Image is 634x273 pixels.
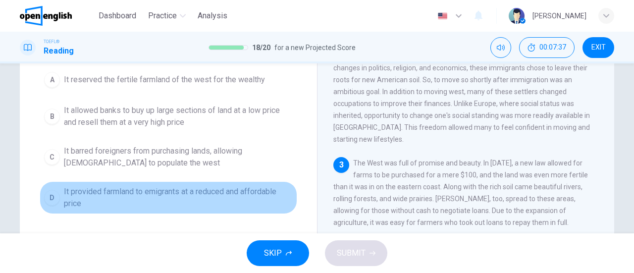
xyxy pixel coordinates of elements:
div: Mute [490,37,511,58]
img: OpenEnglish logo [20,6,72,26]
div: Hide [519,37,575,58]
button: BIt allowed banks to buy up large sections of land at a low price and resell them at a very high ... [40,100,297,133]
span: It provided farmland to emigrants at a reduced and affordable price [64,186,293,210]
span: Practice [148,10,177,22]
img: en [436,12,449,20]
a: OpenEnglish logo [20,6,95,26]
span: It reserved the fertile farmland of the west for the wealthy [64,74,265,86]
button: Analysis [194,7,231,25]
img: Profile picture [509,8,525,24]
span: It allowed banks to buy up large sections of land at a low price and resell them at a very high p... [64,105,293,128]
span: SKIP [264,246,282,260]
span: It barred foreigners from purchasing lands, allowing [DEMOGRAPHIC_DATA] to populate the west [64,145,293,169]
span: EXIT [591,44,606,52]
div: [PERSON_NAME] [532,10,586,22]
button: DIt provided farmland to emigrants at a reduced and affordable price [40,181,297,214]
span: 18 / 20 [252,42,270,54]
div: B [44,109,60,124]
button: 00:07:37 [519,37,575,58]
div: 3 [333,157,349,173]
span: TOEFL® [44,38,59,45]
div: C [44,149,60,165]
span: The West was full of promise and beauty. In [DATE], a new law allowed for farms to be purchased f... [333,159,588,226]
h1: Reading [44,45,74,57]
div: D [44,190,60,206]
span: 00:07:37 [539,44,566,52]
span: Dashboard [99,10,136,22]
button: Practice [144,7,190,25]
button: SKIP [247,240,309,266]
button: CIt barred foreigners from purchasing lands, allowing [DEMOGRAPHIC_DATA] to populate the west [40,141,297,173]
button: AIt reserved the fertile farmland of the west for the wealthy [40,67,297,92]
span: Analysis [198,10,227,22]
span: for a new Projected Score [274,42,356,54]
div: A [44,72,60,88]
button: Dashboard [95,7,140,25]
button: EXIT [582,37,614,58]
